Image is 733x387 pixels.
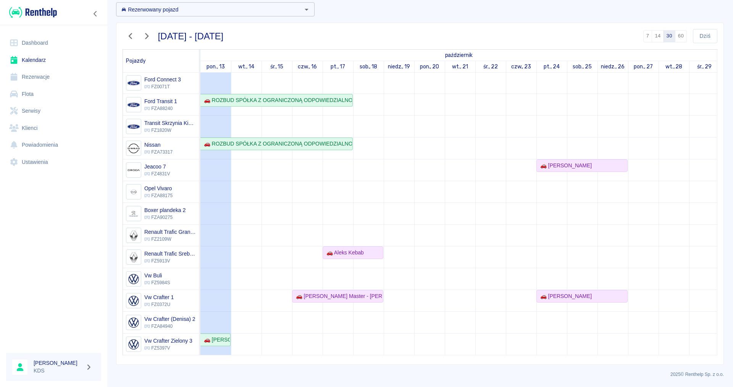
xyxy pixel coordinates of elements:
[127,164,140,176] img: Image
[34,367,82,375] p: KDS
[144,236,196,243] p: FZ2109W
[643,30,652,42] button: 7 dni
[127,316,140,329] img: Image
[144,250,196,257] h6: Renault Trafic Srebrny
[144,293,174,301] h6: Vw Crafter 1
[127,207,140,220] img: Image
[144,337,192,345] h6: Vw Crafter Zielony 3
[675,30,687,42] button: 60 dni
[144,149,173,155] p: FZA73317
[537,162,592,170] div: 🚗 [PERSON_NAME]
[6,120,101,137] a: Klienci
[144,301,174,308] p: FZ0372U
[293,292,383,300] div: 🚗 [PERSON_NAME] Master - [PERSON_NAME]
[127,142,140,155] img: Image
[329,61,347,72] a: 17 października 2025
[6,154,101,171] a: Ustawienia
[695,61,714,72] a: 29 października 2025
[9,6,57,19] img: Renthelp logo
[144,170,170,177] p: FZ4831V
[386,61,412,72] a: 19 października 2025
[144,141,173,149] h6: Nissan
[116,371,724,378] p: 2025 © Renthelp Sp. z o.o.
[144,323,195,330] p: FZA84940
[6,52,101,69] a: Kalendarz
[6,86,101,103] a: Flota
[144,257,196,264] p: FZ5913V
[652,30,664,42] button: 14 dni
[599,61,626,72] a: 26 października 2025
[126,58,146,64] span: Pojazdy
[127,338,140,351] img: Image
[144,206,186,214] h6: Boxer plandeka 2
[443,50,475,61] a: 13 października 2025
[144,272,170,279] h6: Vw Buli
[144,76,181,83] h6: Ford Connect 3
[144,97,177,105] h6: Ford Transit 1
[296,61,319,72] a: 16 października 2025
[205,61,227,72] a: 13 października 2025
[127,229,140,242] img: Image
[127,273,140,285] img: Image
[127,120,140,133] img: Image
[6,102,101,120] a: Serwisy
[127,295,140,307] img: Image
[632,61,655,72] a: 27 października 2025
[144,279,170,286] p: FZ5984S
[664,30,675,42] button: 30 dni
[144,163,170,170] h6: Jeacoo 7
[144,214,186,221] p: FZA90275
[144,345,192,351] p: FZ5397V
[127,77,140,89] img: Image
[201,140,352,148] div: 🚗 ROZBUD SPÓŁKA Z OGRANICZONĄ ODPOWIEDZIALNOŚCIĄ SPÓŁKA KOMANDYTOWA - [PERSON_NAME]
[34,359,82,367] h6: [PERSON_NAME]
[693,29,717,43] button: Dziś
[481,61,500,72] a: 22 października 2025
[144,127,196,134] p: FZ1820W
[144,315,195,323] h6: Vw Crafter (Denisa) 2
[509,61,533,72] a: 23 października 2025
[236,61,256,72] a: 14 października 2025
[6,34,101,52] a: Dashboard
[144,228,196,236] h6: Renault Trafic Granatowy
[201,96,352,104] div: 🚗 ROZBUD SPÓŁKA Z OGRANICZONĄ ODPOWIEDZIALNOŚCIĄ SPÓŁKA KOMANDYTOWA - [PERSON_NAME]
[268,61,286,72] a: 15 października 2025
[6,68,101,86] a: Rezerwacje
[301,4,312,15] button: Otwórz
[144,83,181,90] p: FZ0071T
[144,192,173,199] p: FZA88175
[664,61,685,72] a: 28 października 2025
[118,5,300,14] input: Wyszukaj i wybierz pojazdy...
[542,61,562,72] a: 24 października 2025
[6,136,101,154] a: Powiadomienia
[144,105,177,112] p: FZA88240
[90,9,101,19] button: Zwiń nawigację
[127,251,140,264] img: Image
[418,61,441,72] a: 20 października 2025
[144,185,173,192] h6: Opel Vivaro
[323,249,364,257] div: 🚗 Aleks Kebab
[537,292,592,300] div: 🚗 [PERSON_NAME]
[450,61,470,72] a: 21 października 2025
[144,119,196,127] h6: Transit Skrzynia Kiper
[358,61,379,72] a: 18 października 2025
[158,31,224,42] h3: [DATE] - [DATE]
[201,336,230,344] div: 🚗 [PERSON_NAME]
[571,61,594,72] a: 25 października 2025
[127,99,140,111] img: Image
[127,186,140,198] img: Image
[6,6,57,19] a: Renthelp logo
